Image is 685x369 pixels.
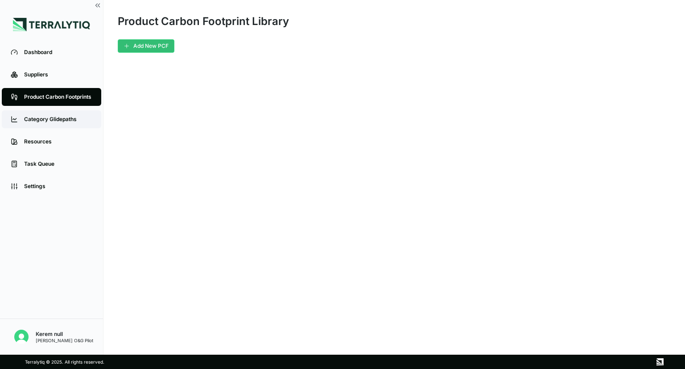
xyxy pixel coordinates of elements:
[36,331,93,338] div: Kerem null
[24,93,92,101] div: Product Carbon Footprints
[24,183,92,190] div: Settings
[118,14,289,29] div: Product Carbon Footprint Library
[24,116,92,123] div: Category Glidepaths
[14,330,29,344] img: Kerem
[24,160,92,168] div: Task Queue
[118,39,174,53] button: Add New PCF
[24,49,92,56] div: Dashboard
[36,338,93,343] div: [PERSON_NAME] O&G Pilot
[24,71,92,78] div: Suppliers
[24,138,92,145] div: Resources
[11,326,32,348] button: Open user button
[13,18,90,31] img: Logo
